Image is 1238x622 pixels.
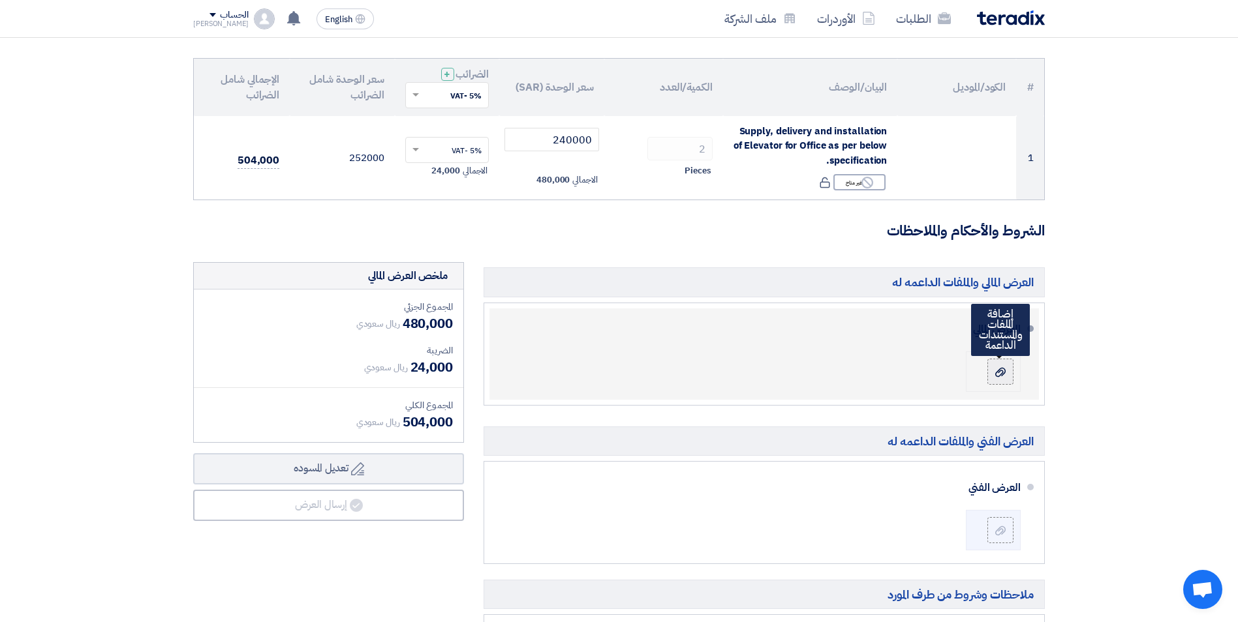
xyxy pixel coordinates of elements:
img: Teradix logo [977,10,1045,25]
h5: العرض الفني والملفات الداعمه له [484,426,1045,456]
th: الكمية/العدد [604,59,723,116]
th: سعر الوحدة شامل الضرائب [290,59,395,116]
div: العرض المالي [510,314,1021,345]
span: ريال سعودي [356,415,400,429]
div: الضريبة [204,344,453,357]
h5: ملاحظات وشروط من طرف المورد [484,580,1045,609]
button: إرسال العرض [193,490,464,521]
span: الاجمالي [572,173,597,186]
div: المجموع الجزئي [204,300,453,314]
div: إضافة الملفات والمستندات الداعمة [971,304,1030,356]
th: سعر الوحدة (SAR) [499,59,604,116]
a: ملف الشركة [714,3,807,34]
a: الأوردرات [807,3,886,34]
div: غير متاح [833,174,886,190]
div: المجموع الكلي [204,398,453,412]
div: Open chat [1183,570,1222,609]
th: البيان/الوصف [723,59,898,116]
span: الاجمالي [463,164,487,177]
div: ملخص العرض المالي [368,268,448,284]
h3: الشروط والأحكام والملاحظات [193,221,1045,241]
ng-select: VAT [405,137,489,163]
th: # [1016,59,1044,116]
span: Pieces [685,164,711,177]
th: الإجمالي شامل الضرائب [194,59,290,116]
div: العرض الفني [510,472,1021,503]
a: الطلبات [886,3,961,34]
span: 504,000 [238,153,279,169]
div: [PERSON_NAME] [193,20,249,27]
img: profile_test.png [254,8,275,29]
h5: العرض المالي والملفات الداعمه له [484,267,1045,297]
button: English [317,8,374,29]
th: الضرائب [395,59,500,116]
span: Supply, delivery and installation of Elevator for Office as per below specification. [734,124,888,168]
input: RFQ_STEP1.ITEMS.2.AMOUNT_TITLE [647,137,713,160]
span: 24,000 [410,357,453,377]
th: الكود/الموديل [897,59,1016,116]
button: تعديل المسوده [193,453,464,484]
span: + [444,67,450,82]
span: ريال سعودي [364,361,408,374]
span: English [325,15,352,24]
input: أدخل سعر الوحدة [504,128,599,151]
div: الحساب [220,10,248,21]
span: 24,000 [431,164,459,177]
span: ريال سعودي [356,317,400,331]
td: 252000 [290,116,395,200]
span: 480,000 [403,314,453,333]
td: 1 [1016,116,1044,200]
span: 480,000 [536,173,570,186]
span: 504,000 [403,412,453,432]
